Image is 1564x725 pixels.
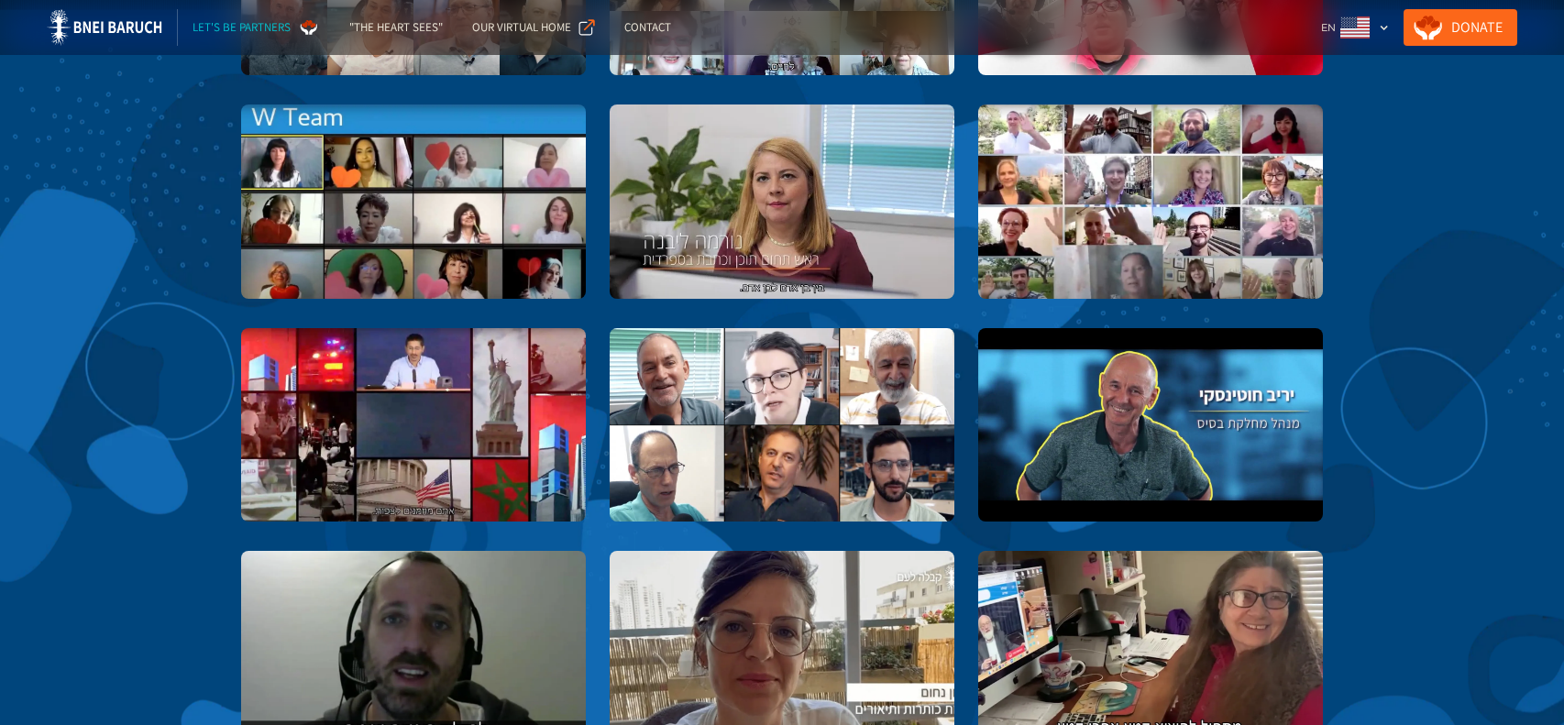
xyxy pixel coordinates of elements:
[472,18,571,37] div: Our Virtual Home
[1404,9,1517,46] a: Donate
[178,9,335,46] a: Let's be partners
[1321,18,1336,37] div: EN
[349,18,443,37] div: "The Heart Sees"
[1314,9,1396,46] div: EN
[457,9,610,46] a: Our Virtual Home
[624,18,671,37] div: Contact
[193,18,291,37] div: Let's be partners
[610,9,686,46] a: Contact
[335,9,457,46] a: "The Heart Sees"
